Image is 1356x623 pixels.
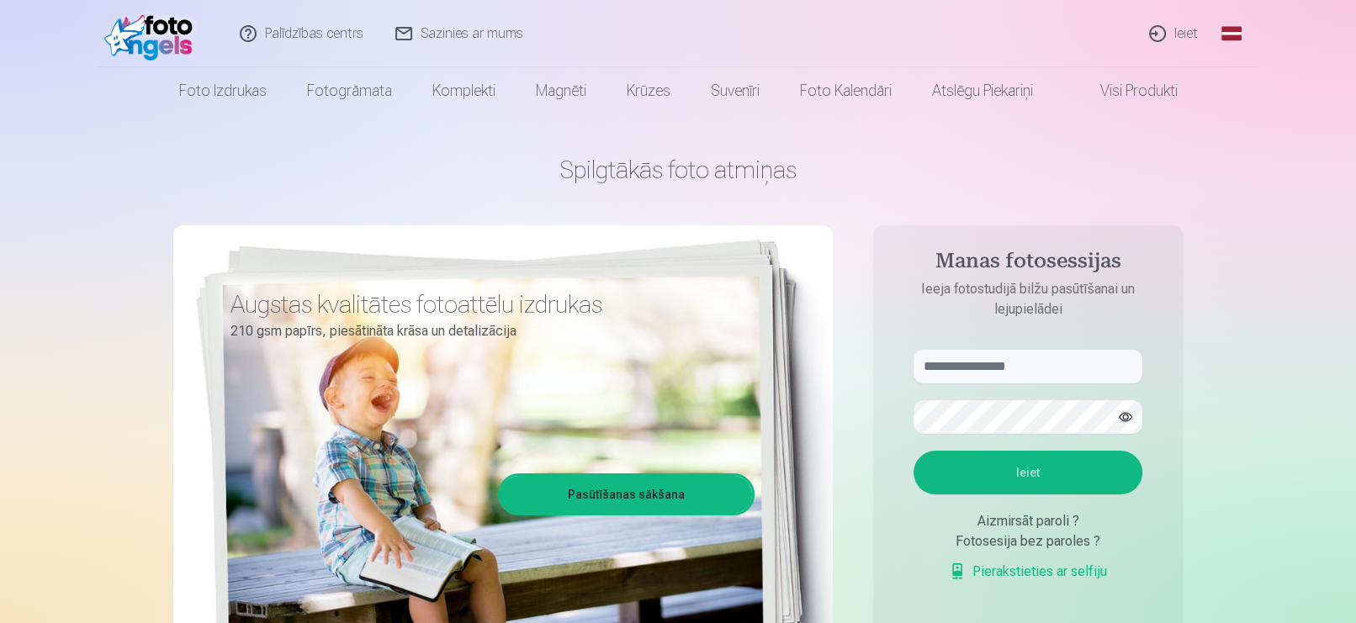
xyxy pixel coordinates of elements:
[230,319,742,343] p: 210 gsm papīrs, piesātināta krāsa un detalizācija
[287,67,412,114] a: Fotogrāmata
[501,476,752,513] a: Pasūtīšanas sākšana
[914,511,1142,531] div: Aizmirsāt paroli ?
[1053,67,1198,114] a: Visi produkti
[897,249,1159,279] h4: Manas fotosessijas
[914,531,1142,552] div: Fotosesija bez paroles ?
[691,67,780,114] a: Suvenīri
[897,279,1159,319] p: Ieeja fotostudijā bilžu pasūtīšanai un lejupielādei
[412,67,516,114] a: Komplekti
[159,67,287,114] a: Foto izdrukas
[104,7,201,61] img: /fa1
[606,67,691,114] a: Krūzes
[912,67,1053,114] a: Atslēgu piekariņi
[780,67,912,114] a: Foto kalendāri
[914,451,1142,494] button: Ieiet
[230,289,742,319] h3: Augstas kvalitātes fotoattēlu izdrukas
[173,155,1183,185] h1: Spilgtākās foto atmiņas
[516,67,606,114] a: Magnēti
[949,562,1107,582] a: Pierakstieties ar selfiju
